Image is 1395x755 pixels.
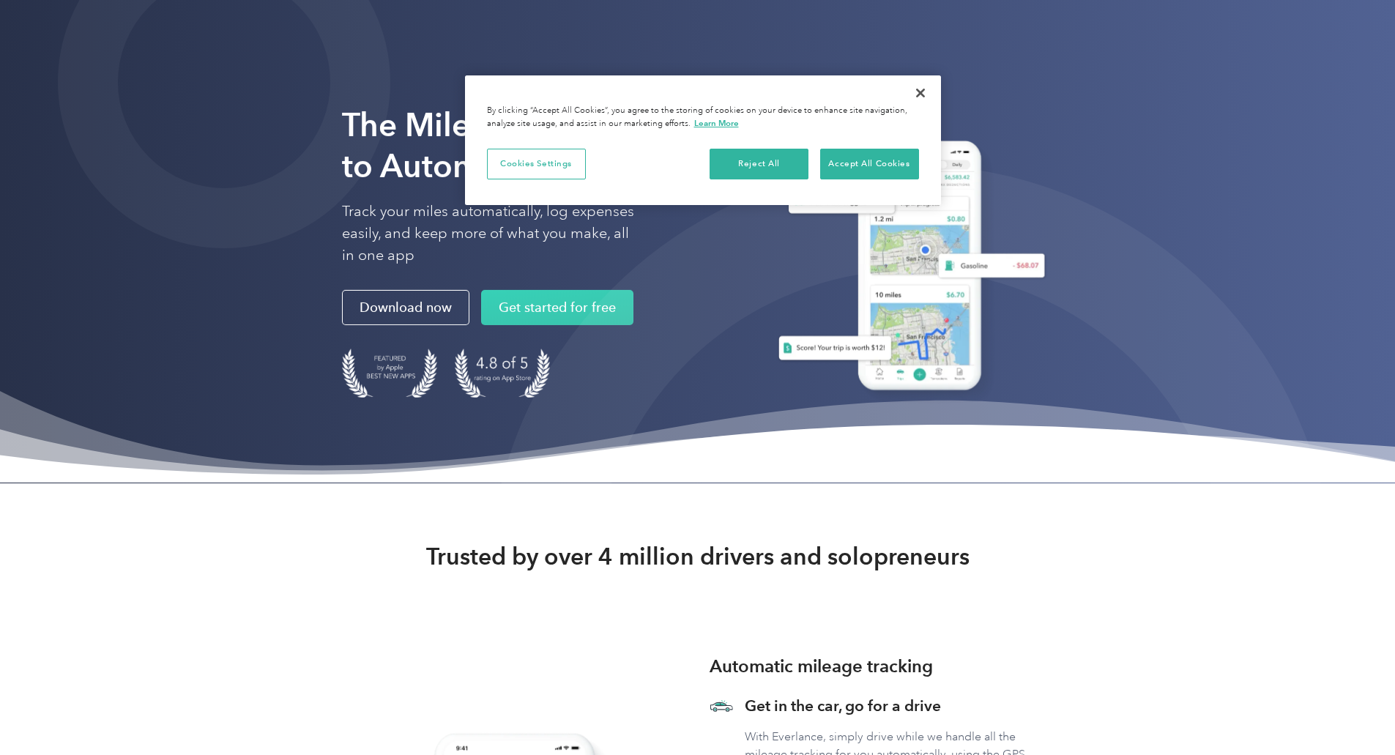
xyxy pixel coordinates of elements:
[694,118,739,128] a: More information about your privacy, opens in a new tab
[465,75,941,205] div: Cookie banner
[342,201,635,267] p: Track your miles automatically, log expenses easily, and keep more of what you make, all in one app
[342,349,437,398] img: Badge for Featured by Apple Best New Apps
[487,149,586,179] button: Cookies Settings
[426,542,970,571] strong: Trusted by over 4 million drivers and solopreneurs
[710,653,933,680] h3: Automatic mileage tracking
[465,75,941,205] div: Privacy
[455,349,550,398] img: 4.9 out of 5 stars on the app store
[820,149,919,179] button: Accept All Cookies
[342,290,469,325] a: Download now
[710,149,808,179] button: Reject All
[481,290,633,325] a: Get started for free
[745,696,1054,716] h3: Get in the car, go for a drive
[904,77,937,109] button: Close
[487,105,919,130] div: By clicking “Accept All Cookies”, you agree to the storing of cookies on your device to enhance s...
